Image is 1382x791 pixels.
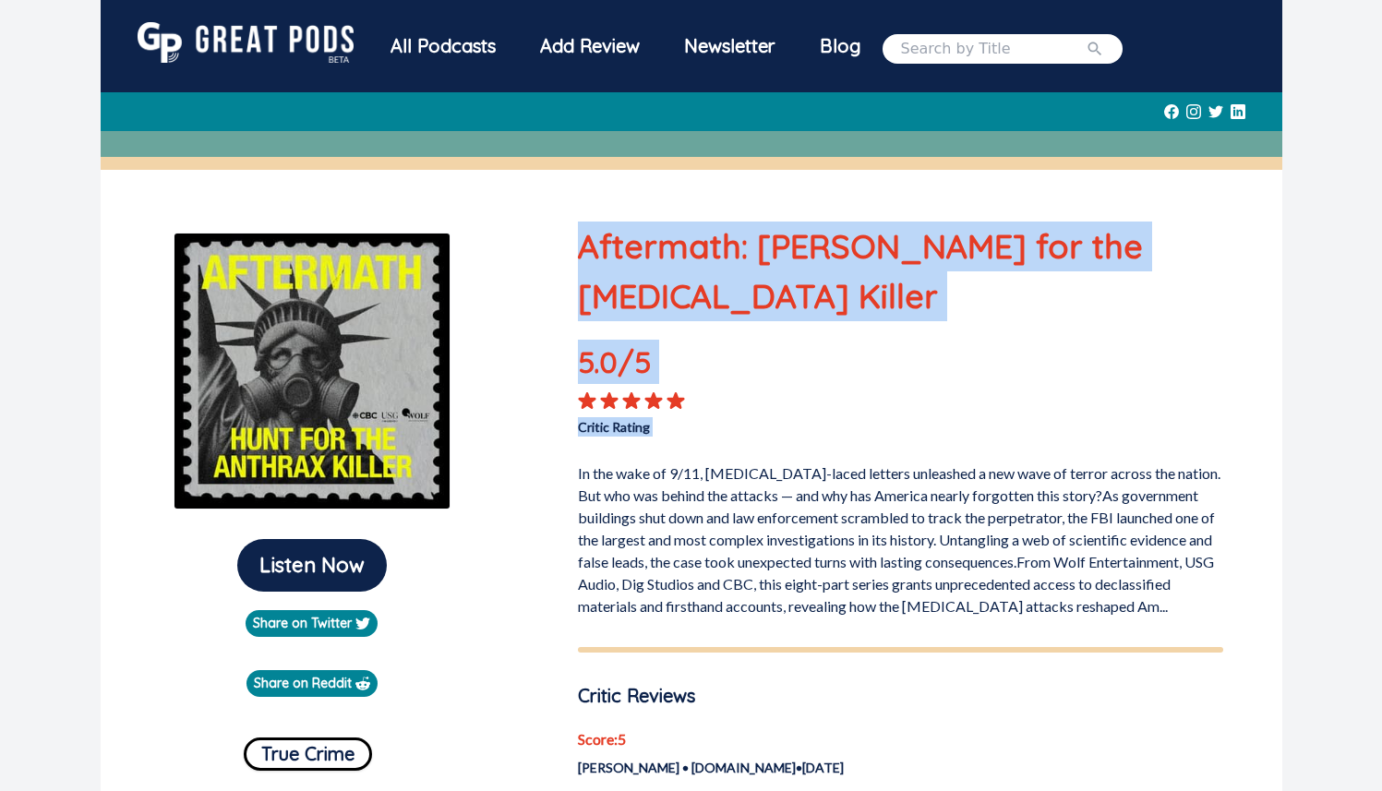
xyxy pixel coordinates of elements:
[578,455,1223,617] p: In the wake of 9/11, [MEDICAL_DATA]-laced letters unleashed a new wave of terror across the natio...
[578,222,1223,321] p: Aftermath: [PERSON_NAME] for the [MEDICAL_DATA] Killer
[578,410,900,437] p: Critic Rating
[798,22,883,70] a: Blog
[901,38,1086,60] input: Search by Title
[246,610,378,637] a: Share on Twitter
[662,22,798,75] a: Newsletter
[662,22,798,70] div: Newsletter
[368,22,518,75] a: All Podcasts
[578,758,1223,777] p: [PERSON_NAME] • [DOMAIN_NAME] • [DATE]
[578,340,707,391] p: 5.0 /5
[237,539,387,592] button: Listen Now
[368,22,518,70] div: All Podcasts
[518,22,662,70] a: Add Review
[244,737,372,771] button: True Crime
[244,730,372,771] a: True Crime
[578,682,1223,710] p: Critic Reviews
[246,670,378,697] a: Share on Reddit
[138,22,354,63] img: GreatPods
[174,233,451,509] img: Aftermath: Hunt for the Anthrax Killer
[578,728,1223,750] p: Score: 5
